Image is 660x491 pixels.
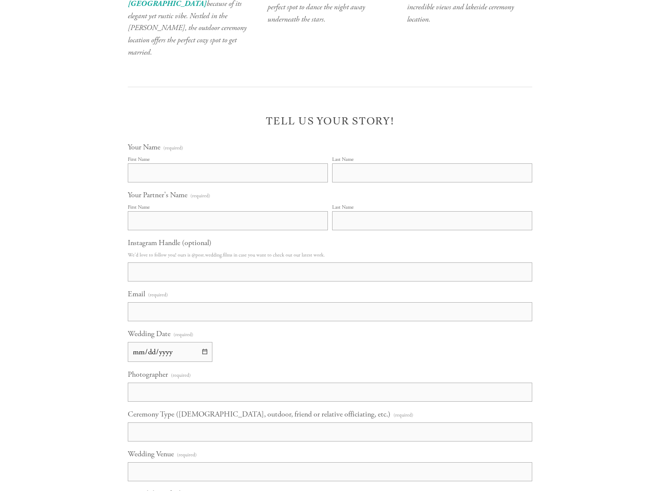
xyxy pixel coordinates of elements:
[332,204,354,210] div: Last Name
[128,329,170,339] span: Wedding Date
[128,156,150,163] div: First Name
[128,190,187,200] span: Your Partner's Name
[163,146,183,151] span: (required)
[177,449,197,461] span: (required)
[190,193,210,199] span: (required)
[128,142,160,152] span: Your Name
[128,409,390,419] span: Ceremony Type ([DEMOGRAPHIC_DATA], outdoor, friend or relative officiating, etc.)
[128,289,145,299] span: Email
[393,409,413,421] span: (required)
[332,156,354,163] div: Last Name
[128,449,174,459] span: Wedding Venue
[128,249,532,261] p: We'd love to follow you! ours is @post.wedding.films in case you want to check out our latest work.
[173,329,193,340] span: (required)
[128,115,532,128] h2: Tell us your story!
[128,370,168,379] span: Photographer
[148,289,168,301] span: (required)
[171,370,191,381] span: (required)
[128,238,212,248] span: Instagram Handle (optional)
[128,204,150,210] div: First Name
